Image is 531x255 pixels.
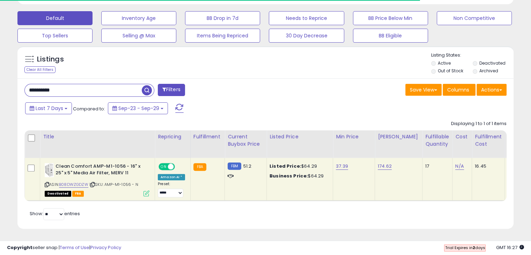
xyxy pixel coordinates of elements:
[445,245,485,250] span: Trial Expires in days
[101,11,176,25] button: Inventory Age
[270,163,301,169] b: Listed Price:
[269,11,344,25] button: Needs to Reprice
[24,66,56,73] div: Clear All Filters
[193,133,222,140] div: Fulfillment
[378,163,392,170] a: 174.62
[158,84,185,96] button: Filters
[270,173,308,179] b: Business Price:
[479,60,505,66] label: Deactivated
[158,174,185,180] div: Amazon AI *
[89,182,138,187] span: | SKU: AMP-M1-1056 - N
[477,84,507,96] button: Actions
[17,11,93,25] button: Default
[158,133,187,140] div: Repricing
[438,60,451,66] label: Active
[451,121,507,127] div: Displaying 1 to 1 of 1 items
[185,11,260,25] button: BB Drop in 7d
[101,29,176,43] button: Selling @ Max
[243,163,251,169] span: 51.2
[475,163,499,169] div: 16.45
[472,245,475,250] b: 2
[158,182,185,197] div: Preset:
[475,133,502,148] div: Fulfillment Cost
[45,191,71,197] span: All listings that are unavailable for purchase on Amazon for any reason other than out-of-stock
[438,68,463,74] label: Out of Stock
[431,52,514,59] p: Listing States:
[56,163,140,178] b: Clean Comfort AMP-M1-1056 - 16" x 25" x 5" Media Air Filter, MERV 11
[479,68,498,74] label: Archived
[405,84,442,96] button: Save View
[90,244,121,251] a: Privacy Policy
[228,162,241,170] small: FBM
[7,245,121,251] div: seller snap | |
[73,105,105,112] span: Compared to:
[269,29,344,43] button: 30 Day Decrease
[7,244,32,251] strong: Copyright
[336,163,348,170] a: 37.39
[378,133,419,140] div: [PERSON_NAME]
[60,244,89,251] a: Terms of Use
[437,11,512,25] button: Non Competitive
[59,182,88,188] a: B08DWZGDZW
[455,163,464,170] a: N/A
[25,102,72,114] button: Last 7 Days
[193,163,206,171] small: FBA
[228,133,264,148] div: Current Buybox Price
[336,133,372,140] div: Min Price
[425,163,447,169] div: 17
[185,29,260,43] button: Items Being Repriced
[270,173,327,179] div: $64.29
[45,163,149,196] div: ASIN:
[43,133,152,140] div: Title
[37,54,64,64] h5: Listings
[447,86,469,93] span: Columns
[17,29,93,43] button: Top Sellers
[36,105,63,112] span: Last 7 Days
[108,102,168,114] button: Sep-23 - Sep-29
[455,133,469,140] div: Cost
[118,105,159,112] span: Sep-23 - Sep-29
[159,164,168,170] span: ON
[425,133,449,148] div: Fulfillable Quantity
[174,164,185,170] span: OFF
[45,163,54,177] img: 41ZhQCGKVqL._SL40_.jpg
[496,244,524,251] span: 2025-10-7 16:27 GMT
[270,133,330,140] div: Listed Price
[30,210,80,217] span: Show: entries
[443,84,475,96] button: Columns
[353,11,428,25] button: BB Price Below Min
[72,191,84,197] span: FBA
[270,163,327,169] div: $64.29
[353,29,428,43] button: BB Eligible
